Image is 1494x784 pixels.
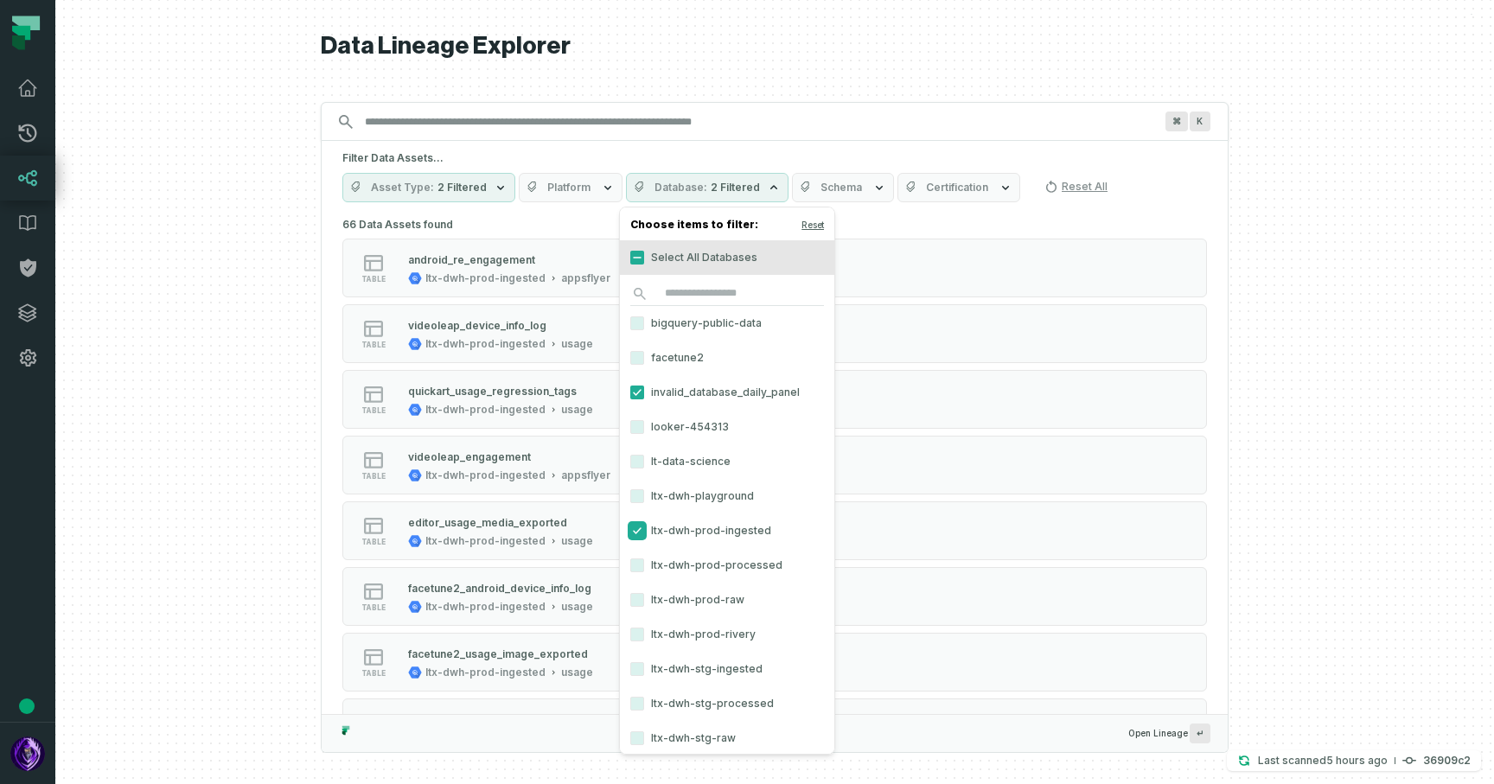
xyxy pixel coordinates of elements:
button: tableltx-dwh-prod-ingestedusage [342,370,1207,429]
button: Asset Type2 Filtered [342,173,515,202]
span: Open Lineage [1128,723,1210,743]
button: bigquery-public-data [630,316,644,330]
button: Last scanned[DATE] 4:20:08 PM36909c2 [1227,750,1481,771]
label: ltx-dwh-prod-ingested [620,513,834,548]
button: lt-data-science [630,455,644,468]
button: tableltx-dwh-prod-ingestedappsflyer [342,239,1207,297]
button: tableltx-dwh-prod-ingestedusage [342,567,1207,626]
span: 2 Filtered [711,181,760,194]
span: Platform [547,181,591,194]
button: tableltx-dwh-prod-ingestedappsflyer [342,436,1207,494]
label: ltx-dwh-stg-ingested [620,652,834,686]
div: ltx-dwh-prod-ingested [425,600,546,614]
span: Press ⌘ + K to focus the search bar [1165,112,1188,131]
div: usage [561,600,593,614]
span: Press ↵ to add a new Data Asset to the graph [1190,723,1210,743]
img: avatar of Ofir Or [10,736,45,771]
button: Reset [801,218,824,232]
label: ltx-dwh-prod-raw [620,583,834,617]
button: ltx-dwh-stg-raw [630,731,644,745]
span: Database [654,181,707,194]
span: table [361,538,386,546]
h4: 36909c2 [1423,755,1471,766]
div: ltx-dwh-prod-ingested [425,403,546,417]
span: table [361,406,386,415]
button: tableltx-dwh-prod-ingestedusage [342,633,1207,692]
label: ltx-dwh-stg-processed [620,686,834,721]
button: tableltx-dwh-prod-ingestedusage [342,304,1207,363]
div: ltx-dwh-prod-ingested [425,468,546,482]
button: ltx-dwh-prod-rivery [630,628,644,641]
div: usage [561,403,593,417]
button: Certification [897,173,1020,202]
div: quickart_usage_regression_tags [408,385,577,398]
div: appsflyer [561,271,610,285]
button: Database2 Filtered [626,173,788,202]
div: ltx-dwh-prod-ingested [425,666,546,679]
span: table [361,669,386,678]
div: Tooltip anchor [19,698,35,714]
label: lt-data-science [620,444,834,479]
span: table [361,603,386,612]
span: table [361,341,386,349]
span: Asset Type [371,181,434,194]
h1: Data Lineage Explorer [321,31,1229,61]
relative-time: Aug 13, 2025, 4:20 PM GMT+3 [1326,754,1388,767]
button: ltx-dwh-prod-raw [630,593,644,607]
span: 2 Filtered [437,181,487,194]
button: Select All Databases [630,251,644,265]
div: videoleap_device_info_log [408,319,546,332]
button: ltx-dwh-stg-ingested [630,662,644,676]
h5: Filter Data Assets... [342,151,1207,165]
div: android_re_engagement [408,253,535,266]
span: Press ⌘ + K to focus the search bar [1190,112,1210,131]
span: table [361,275,386,284]
div: facetune2_android_device_info_log [408,582,591,595]
button: Platform [519,173,622,202]
div: usage [561,534,593,548]
label: looker-454313 [620,410,834,444]
div: usage [561,337,593,351]
button: Schema [792,173,894,202]
span: Certification [926,181,988,194]
div: editor_usage_media_exported [408,516,567,529]
span: Schema [820,181,862,194]
div: ltx-dwh-prod-ingested [425,271,546,285]
label: facetune2 [620,341,834,375]
label: bigquery-public-data [620,306,834,341]
h4: Choose items to filter: [620,214,834,240]
button: ltx-dwh-playground [630,489,644,503]
span: table [361,472,386,481]
label: ltx-dwh-prod-processed [620,548,834,583]
button: tableltx-dwh-prod-ingestedusage [342,501,1207,560]
div: facetune2_usage_image_exported [408,647,588,660]
button: ltx-dwh-prod-processed [630,558,644,572]
div: ltx-dwh-prod-ingested [425,337,546,351]
label: Select All Databases [620,240,834,275]
div: ltx-dwh-prod-ingested [425,534,546,548]
button: invalid_database_daily_panel [630,386,644,399]
label: ltx-dwh-stg-raw [620,721,834,755]
p: Last scanned [1258,752,1388,769]
button: looker-454313 [630,420,644,434]
div: Suggestions [322,213,1228,714]
label: ltx-dwh-playground [620,479,834,513]
div: videoleap_engagement [408,450,531,463]
button: ltx-dwh-prod-ingested [630,524,644,538]
label: invalid_database_daily_panel [620,375,834,410]
label: ltx-dwh-prod-rivery [620,617,834,652]
div: usage [561,666,593,679]
div: appsflyer [561,468,610,482]
button: Reset All [1037,173,1114,201]
button: facetune2 [630,351,644,365]
button: ltx-dwh-stg-processed [630,697,644,711]
div: antares_engagement [408,713,518,726]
